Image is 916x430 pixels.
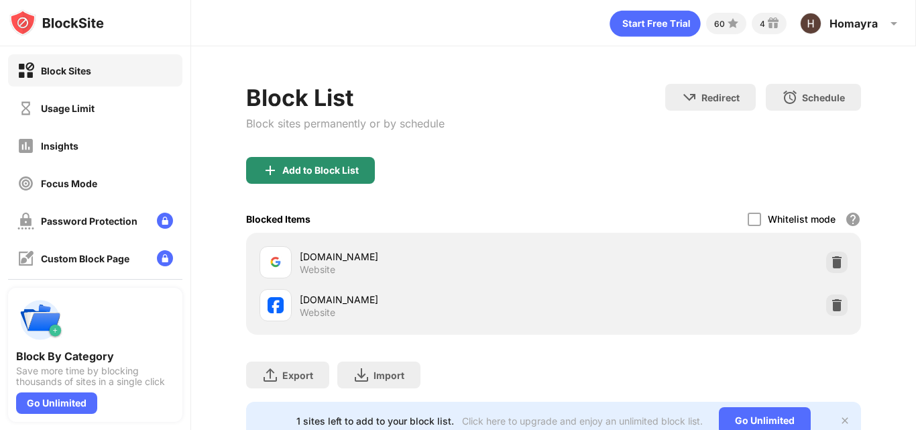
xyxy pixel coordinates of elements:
[268,297,284,313] img: favicons
[725,15,741,32] img: points-small.svg
[41,215,137,227] div: Password Protection
[17,250,34,267] img: customize-block-page-off.svg
[760,19,765,29] div: 4
[17,138,34,154] img: insights-off.svg
[300,264,335,276] div: Website
[41,140,78,152] div: Insights
[9,9,104,36] img: logo-blocksite.svg
[246,84,445,111] div: Block List
[300,307,335,319] div: Website
[17,175,34,192] img: focus-off.svg
[16,366,174,387] div: Save more time by blocking thousands of sites in a single click
[802,92,845,103] div: Schedule
[765,15,781,32] img: reward-small.svg
[768,213,836,225] div: Whitelist mode
[41,178,97,189] div: Focus Mode
[17,213,34,229] img: password-protection-off.svg
[610,10,701,37] div: animation
[701,92,740,103] div: Redirect
[41,65,91,76] div: Block Sites
[17,62,34,79] img: block-on.svg
[16,296,64,344] img: push-categories.svg
[829,17,878,30] div: Homayra
[41,103,95,114] div: Usage Limit
[714,19,725,29] div: 60
[246,117,445,130] div: Block sites permanently or by schedule
[374,370,404,381] div: Import
[157,250,173,266] img: lock-menu.svg
[16,350,174,363] div: Block By Category
[268,254,284,270] img: favicons
[17,100,34,117] img: time-usage-off.svg
[282,370,313,381] div: Export
[300,292,554,307] div: [DOMAIN_NAME]
[296,415,454,427] div: 1 sites left to add to your block list.
[282,165,359,176] div: Add to Block List
[462,415,703,427] div: Click here to upgrade and enjoy an unlimited block list.
[840,415,850,426] img: x-button.svg
[800,13,821,34] img: ACg8ocJy2mlnDf5Ybt0WF3li1ko_01f3E7UEzL7rgsssWU5WJgQ3LA=s96-c
[300,250,554,264] div: [DOMAIN_NAME]
[16,392,97,414] div: Go Unlimited
[41,253,129,264] div: Custom Block Page
[246,213,310,225] div: Blocked Items
[157,213,173,229] img: lock-menu.svg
